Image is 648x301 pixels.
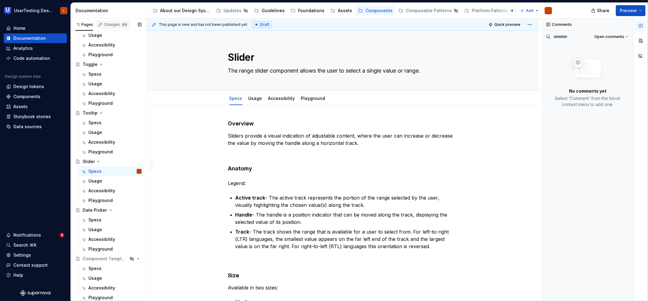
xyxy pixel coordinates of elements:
[88,265,101,272] div: Specs
[228,180,458,187] p: Legend:
[79,186,144,196] a: Accessibility
[79,128,144,137] a: Usage
[472,8,509,14] div: Platform Patterns
[338,8,352,14] div: Assets
[235,211,458,226] p: - The handle is a position indicator that can be moved along the track, displaying the selected v...
[88,81,102,87] div: Usage
[79,147,144,157] a: Playground
[160,8,210,14] div: About our Design System
[228,120,458,127] h4: Overview
[588,5,613,16] button: Share
[235,195,266,201] strong: Active track
[13,272,23,278] div: Help
[356,6,395,15] a: Components
[4,240,67,250] button: Search ⌘K
[88,52,113,58] div: Playground
[79,283,144,293] a: Accessibility
[88,197,113,204] div: Playground
[13,35,46,41] div: Documentation
[13,45,33,51] div: Analytics
[88,100,113,106] div: Playground
[88,227,102,233] div: Usage
[227,92,245,104] div: Specs
[88,285,115,291] div: Accessibility
[526,8,533,13] span: Add
[13,262,48,268] div: Contact support
[227,66,457,76] textarea: The range slider component allows the user to select a single value or range.
[79,234,144,244] a: Accessibility
[1,4,69,17] button: UserTesting Design SystemI
[4,43,67,53] a: Analytics
[63,8,64,13] div: I
[79,244,144,254] a: Playground
[88,120,101,126] div: Specs
[88,188,115,194] div: Accessibility
[13,114,51,120] div: Storybook stories
[88,178,102,184] div: Usage
[4,260,67,270] button: Contact support
[494,22,520,27] span: Quick preview
[88,91,115,97] div: Accessibility
[73,205,144,215] a: Date Picker
[79,98,144,108] a: Playground
[79,137,144,147] a: Accessibility
[4,53,67,63] a: Code automation
[150,6,213,15] a: About our Design System
[288,6,327,15] a: Foundations
[550,95,626,108] p: Select ‘Comment’ from the block context menu to add one.
[79,30,144,40] a: Usage
[79,79,144,89] a: Usage
[406,8,452,14] div: Composable Patterns
[235,194,458,209] p: - The active track represents the portion of the range selected by the user, visually highlightin...
[4,82,67,91] a: Design tokens
[75,22,93,27] div: Pages
[301,96,325,101] a: Playground
[73,108,144,118] a: Tooltip
[13,104,28,110] div: Assets
[13,25,26,31] div: Home
[4,92,67,101] a: Components
[79,225,144,234] a: Usage
[13,55,50,61] div: Code automation
[4,250,67,260] a: Settings
[88,129,102,135] div: Usage
[88,32,102,38] div: Usage
[88,139,115,145] div: Accessibility
[4,23,67,33] a: Home
[79,50,144,60] a: Playground
[4,102,67,111] a: Assets
[268,96,295,101] a: Accessibility
[79,166,144,176] a: Specs
[83,159,95,165] div: Slider
[88,42,115,48] div: Accessibility
[4,270,67,280] button: Help
[88,246,113,252] div: Playground
[518,6,541,15] button: Add
[150,5,517,17] div: Page tree
[79,118,144,128] a: Specs
[262,8,285,14] div: Guidelines
[79,69,144,79] a: Specs
[4,230,67,240] button: Notifications9
[487,20,523,29] button: Quick preview
[76,8,144,14] div: Documentation
[88,149,113,155] div: Playground
[60,233,64,238] span: 9
[13,232,41,238] div: Notifications
[4,33,67,43] a: Documentation
[79,89,144,98] a: Accessibility
[13,242,36,248] div: Search ⌘K
[224,8,242,14] div: Updates
[246,92,265,104] div: Usage
[13,252,31,258] div: Settings
[249,96,262,101] a: Usage
[79,196,144,205] a: Playground
[229,96,242,101] a: Specs
[5,74,41,79] div: Design system data
[462,6,518,15] a: Platform Patterns
[88,295,113,301] div: Playground
[4,112,67,121] a: Storybook stories
[235,229,249,235] strong: Track
[396,6,461,15] a: Composable Patterns
[365,8,393,14] div: Components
